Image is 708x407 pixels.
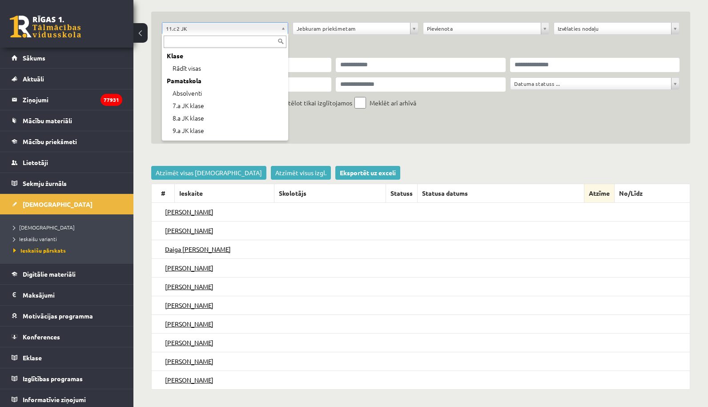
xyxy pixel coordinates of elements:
div: 9.a JK klase [164,125,286,137]
div: 9.b JK klase [164,137,286,149]
div: 7.a JK klase [164,100,286,112]
div: Rādīt visas [164,62,286,75]
div: Absolventi [164,87,286,100]
div: 8.a JK klase [164,112,286,125]
div: Klase [164,50,286,62]
div: Pamatskola [164,75,286,87]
